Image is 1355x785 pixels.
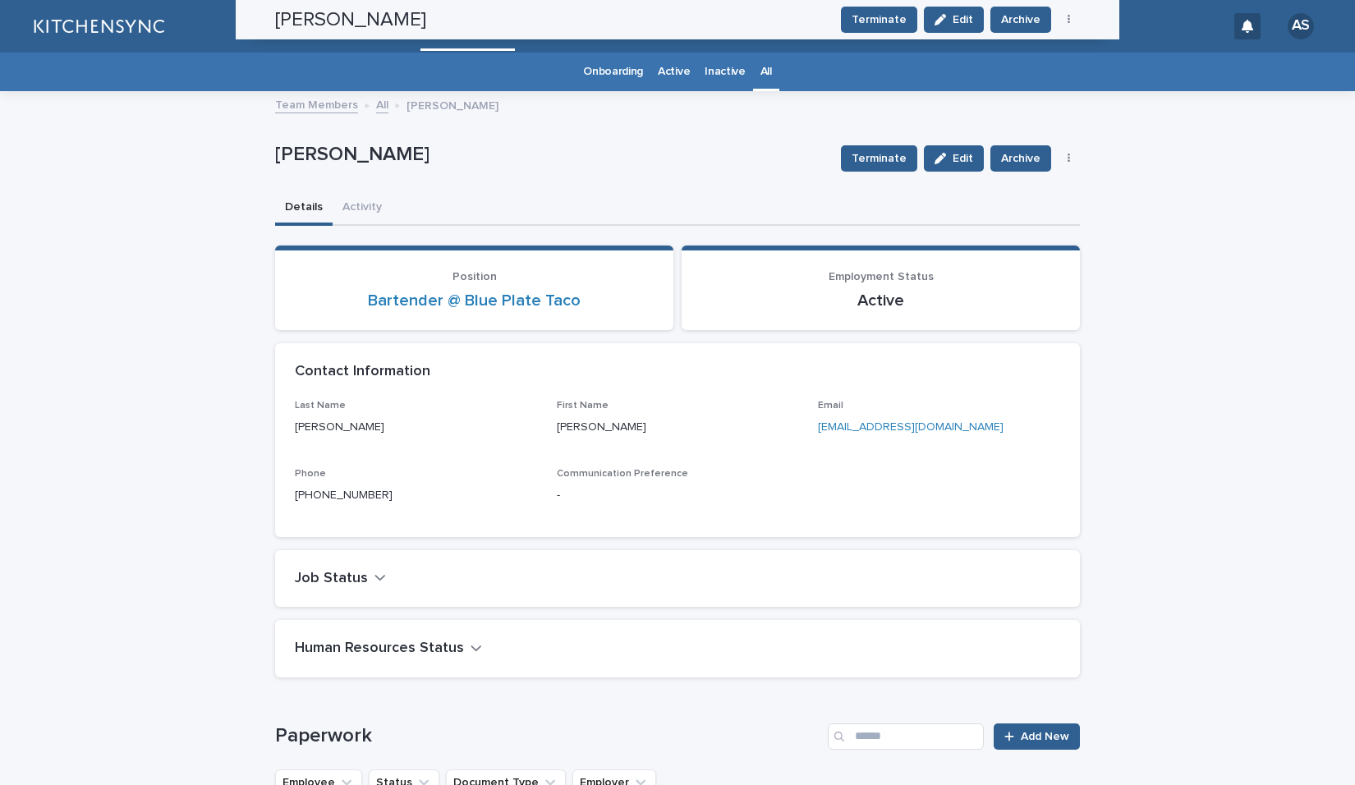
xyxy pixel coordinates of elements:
span: Email [818,401,843,411]
h2: Human Resources Status [295,640,464,658]
span: Communication Preference [557,469,688,479]
span: Last Name [295,401,346,411]
a: All [376,94,388,113]
span: Position [452,271,497,282]
a: All [760,53,772,91]
a: Bartender @ Blue Plate Taco [368,291,581,310]
a: Onboarding [583,53,643,91]
a: Add New [994,723,1080,750]
button: Job Status [295,570,386,588]
span: Add New [1021,731,1069,742]
input: Search [828,723,984,750]
p: [PERSON_NAME] [295,419,537,436]
span: Edit [953,153,973,164]
span: Archive [1001,150,1040,167]
a: [EMAIL_ADDRESS][DOMAIN_NAME] [818,421,1004,433]
button: Edit [924,145,984,172]
h1: Paperwork [275,724,821,748]
button: Terminate [841,145,917,172]
a: Inactive [705,53,746,91]
span: First Name [557,401,609,411]
p: [PERSON_NAME] [557,419,799,436]
img: lGNCzQTxQVKGkIr0XjOy [33,10,164,43]
div: AS [1288,13,1314,39]
p: [PERSON_NAME] [275,143,828,167]
span: Terminate [852,150,907,167]
span: Phone [295,469,326,479]
h2: Contact Information [295,363,430,381]
a: Active [658,53,690,91]
button: Activity [333,191,392,226]
span: Employment Status [829,271,934,282]
a: [PHONE_NUMBER] [295,489,393,501]
p: [PERSON_NAME] [406,95,498,113]
button: Details [275,191,333,226]
a: Team Members [275,94,358,113]
p: - [557,487,799,504]
button: Human Resources Status [295,640,482,658]
button: Archive [990,145,1051,172]
h2: Job Status [295,570,368,588]
p: Active [701,291,1060,310]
